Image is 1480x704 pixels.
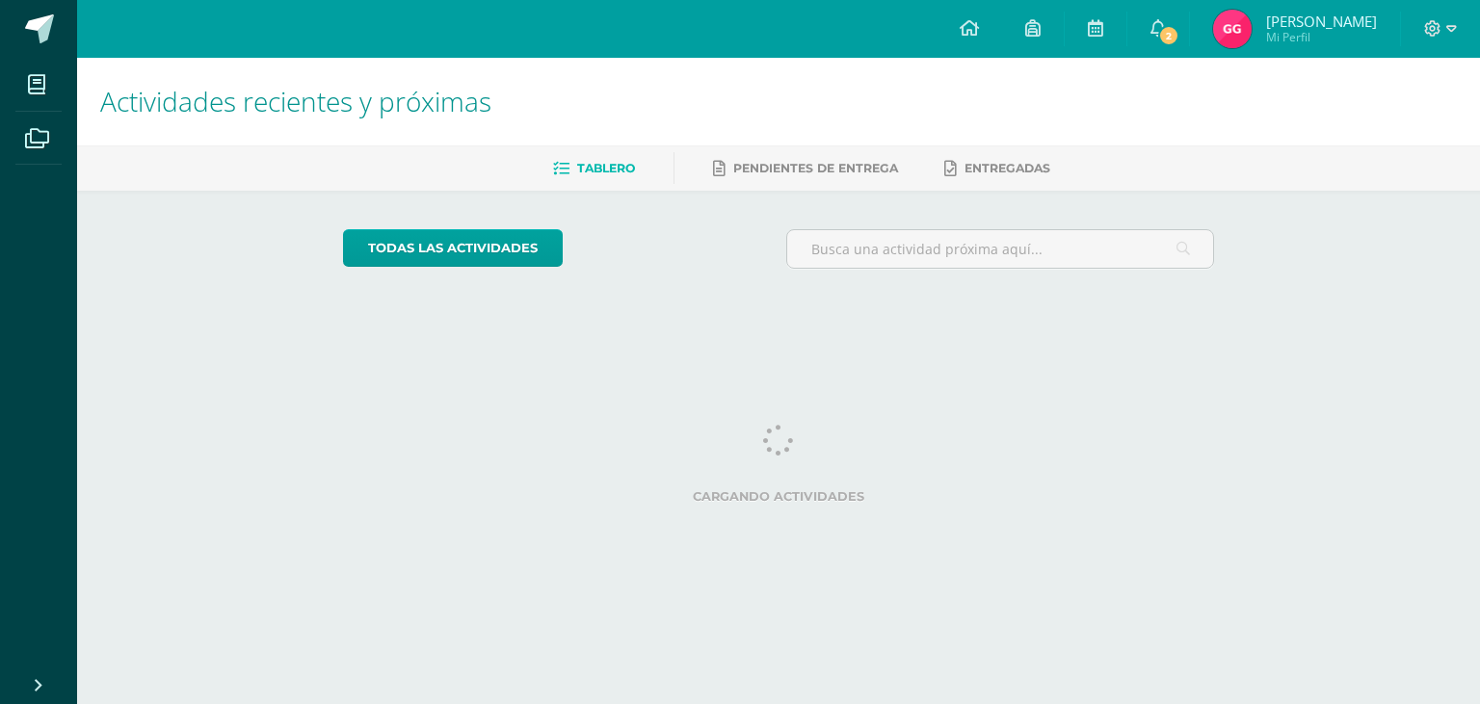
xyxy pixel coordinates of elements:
[733,161,898,175] span: Pendientes de entrega
[343,489,1215,504] label: Cargando actividades
[787,230,1214,268] input: Busca una actividad próxima aquí...
[965,161,1050,175] span: Entregadas
[713,153,898,184] a: Pendientes de entrega
[1213,10,1252,48] img: 28d94dd0c1ddc4cc68c2d32980247219.png
[1158,25,1179,46] span: 2
[577,161,635,175] span: Tablero
[944,153,1050,184] a: Entregadas
[1266,29,1377,45] span: Mi Perfil
[100,83,491,119] span: Actividades recientes y próximas
[553,153,635,184] a: Tablero
[1266,12,1377,31] span: [PERSON_NAME]
[343,229,563,267] a: todas las Actividades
